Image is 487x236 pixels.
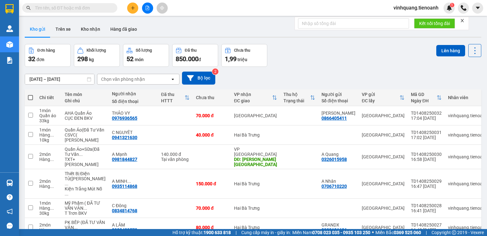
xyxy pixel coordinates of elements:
span: ... [50,227,54,233]
div: 2 món [39,222,58,227]
div: [GEOGRAPHIC_DATA] [362,181,405,186]
div: C NGUYÊT [112,130,155,135]
div: DĐ: Đèo Bảo Lộc [234,157,277,167]
div: HTTT [161,98,185,103]
strong: 1900 633 818 [204,230,231,235]
div: [GEOGRAPHIC_DATA] [234,113,277,118]
button: Kho gửi [25,22,50,37]
div: Khối lượng [87,48,106,53]
span: 850.000 [176,55,198,63]
div: 33 kg [39,118,58,123]
button: Bộ lọc [182,72,215,85]
div: 16:40 [DATE] [411,227,442,233]
span: Cung cấp máy in - giấy in: [241,229,291,236]
div: Tại văn phòng [161,157,190,162]
img: warehouse-icon [6,25,13,32]
div: TD1408250032 [411,111,442,116]
span: message [7,223,13,229]
div: [GEOGRAPHIC_DATA] [362,225,405,230]
th: Toggle SortBy [231,89,280,106]
span: Hỗ trợ kỹ thuật: [172,229,231,236]
div: AHA Quần Áo [65,111,106,116]
div: T Trơn BKV [65,211,106,216]
sup: 1 [450,3,454,7]
div: Đã thu [185,48,197,53]
img: logo-vxr [5,4,14,14]
div: 0981844827 [112,157,137,162]
span: | [426,229,427,236]
span: ⚪️ [372,231,374,234]
svg: open [170,77,175,82]
div: Ghi chú [65,98,106,103]
span: Miền Nam [292,229,370,236]
div: A Mạnh [112,152,155,157]
button: caret-down [472,3,483,14]
div: [GEOGRAPHIC_DATA] [362,132,405,137]
img: warehouse-icon [6,180,13,186]
button: Kết nối tổng đài [414,18,455,29]
div: Đơn hàng [37,48,55,53]
span: Kết nối tổng đài [419,20,450,27]
button: Số lượng52món [123,44,169,67]
div: 80.000 đ [196,225,228,230]
span: close [460,18,464,23]
div: Quần Áo(Đã Tư Vấn CSVC( [65,127,106,137]
div: Hai Bà Trưng [234,206,277,211]
span: notification [7,208,13,214]
button: file-add [142,3,153,14]
span: caret-down [475,5,481,11]
div: Mã GD [411,92,437,97]
div: [GEOGRAPHIC_DATA] [362,113,405,118]
div: Mỹ Phẩm ( ĐÃ TƯ VẤN VẬN CHUYỂN) [65,201,106,211]
div: Tên món [65,92,106,97]
div: Hàng thông thường [39,132,58,137]
span: Miền Bắc [375,229,421,236]
div: Số điện thoại [321,98,355,103]
div: 16:41 [DATE] [411,208,442,213]
div: VP nhận [234,92,272,97]
img: warehouse-icon [6,41,13,48]
div: 140.000 đ [161,152,190,157]
div: Quần Áo+Sữa(Đã Tư Vấn CSVC0 [65,147,106,157]
div: A LÂM [112,222,155,227]
div: C Đông [112,203,155,208]
button: Lên hàng [436,45,465,56]
span: 32 [28,55,35,63]
th: Toggle SortBy [158,89,193,106]
div: GRANDX [321,222,355,227]
div: Số điện thoại [112,99,155,104]
div: [GEOGRAPHIC_DATA] [362,206,405,211]
div: Đã thu [161,92,185,97]
span: question-circle [7,194,13,200]
div: A Quang [321,152,355,157]
strong: 0708 023 035 - 0935 103 250 [312,230,370,235]
span: ... [50,184,54,189]
span: 1,99 [225,55,237,63]
span: | [236,229,237,236]
span: đ [198,57,201,62]
span: triệu [237,57,247,62]
strong: 0369 525 060 [394,230,421,235]
img: solution-icon [6,57,13,64]
div: 16:58 [DATE] [411,157,442,162]
div: Hàng thông thường [39,227,58,233]
span: copyright [452,230,456,235]
div: Chọn văn phòng nhận [101,76,145,82]
th: Toggle SortBy [359,89,408,106]
button: plus [127,3,138,14]
button: Đơn hàng32đơn [25,44,71,67]
div: Hai Bà Trưng [234,181,277,186]
sup: 2 [212,68,218,75]
div: PK BẾP (ĐÃ TƯ VẤN VẬN CHUYỂN) [65,220,106,230]
button: Đã thu850.000đ [172,44,218,67]
span: ... [50,157,54,162]
div: ĐC lấy [362,98,399,103]
span: ... [65,181,68,186]
div: 1 món [39,201,58,206]
div: 70.000 đ [196,113,228,118]
div: 70.000 đ [196,206,228,211]
div: 1 món [39,127,58,132]
div: Số lượng [136,48,152,53]
span: món [135,57,144,62]
div: Ngày ĐH [411,98,437,103]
